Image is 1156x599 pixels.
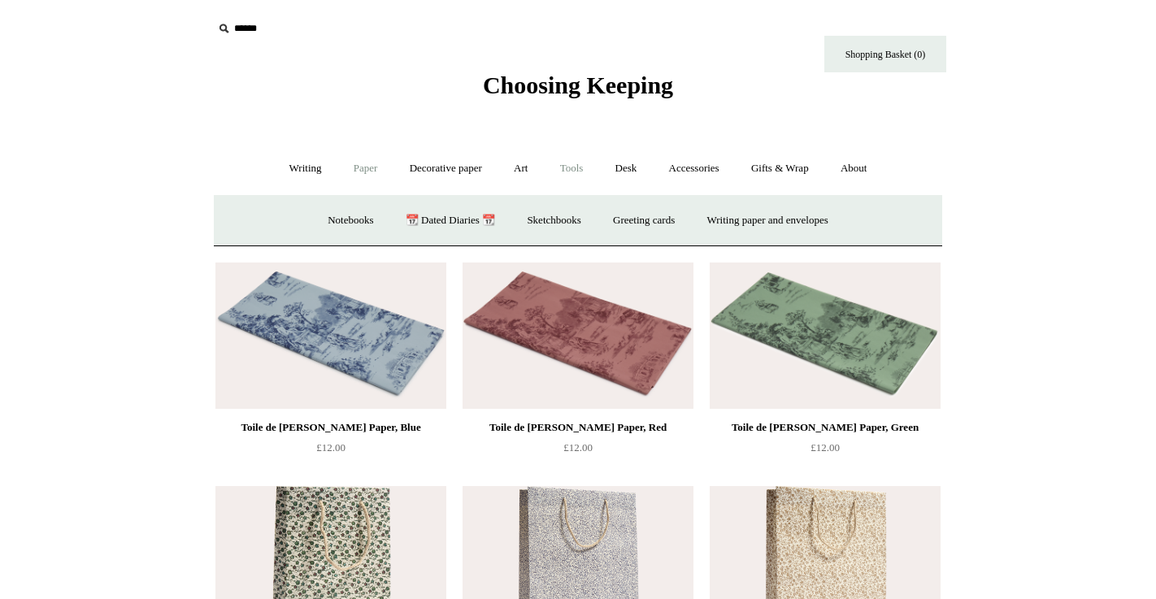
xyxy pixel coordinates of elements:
[512,199,595,242] a: Sketchbooks
[824,36,946,72] a: Shopping Basket (0)
[313,199,388,242] a: Notebooks
[710,263,941,409] a: Toile de Jouy Tissue Paper, Green Toile de Jouy Tissue Paper, Green
[499,147,542,190] a: Art
[654,147,734,190] a: Accessories
[563,441,593,454] span: £12.00
[693,199,843,242] a: Writing paper and envelopes
[316,441,345,454] span: £12.00
[710,418,941,484] a: Toile de [PERSON_NAME] Paper, Green £12.00
[826,147,882,190] a: About
[483,72,673,98] span: Choosing Keeping
[339,147,393,190] a: Paper
[463,263,693,409] img: Toile de Jouy Tissue Paper, Red
[467,418,689,437] div: Toile de [PERSON_NAME] Paper, Red
[601,147,652,190] a: Desk
[714,418,937,437] div: Toile de [PERSON_NAME] Paper, Green
[391,199,510,242] a: 📆 Dated Diaries 📆
[811,441,840,454] span: £12.00
[463,418,693,484] a: Toile de [PERSON_NAME] Paper, Red £12.00
[215,263,446,409] a: Toile de Jouy Tissue Paper, Blue Toile de Jouy Tissue Paper, Blue
[215,263,446,409] img: Toile de Jouy Tissue Paper, Blue
[710,263,941,409] img: Toile de Jouy Tissue Paper, Green
[275,147,337,190] a: Writing
[395,147,497,190] a: Decorative paper
[215,418,446,484] a: Toile de [PERSON_NAME] Paper, Blue £12.00
[545,147,598,190] a: Tools
[219,418,442,437] div: Toile de [PERSON_NAME] Paper, Blue
[483,85,673,96] a: Choosing Keeping
[598,199,689,242] a: Greeting cards
[463,263,693,409] a: Toile de Jouy Tissue Paper, Red Toile de Jouy Tissue Paper, Red
[737,147,824,190] a: Gifts & Wrap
